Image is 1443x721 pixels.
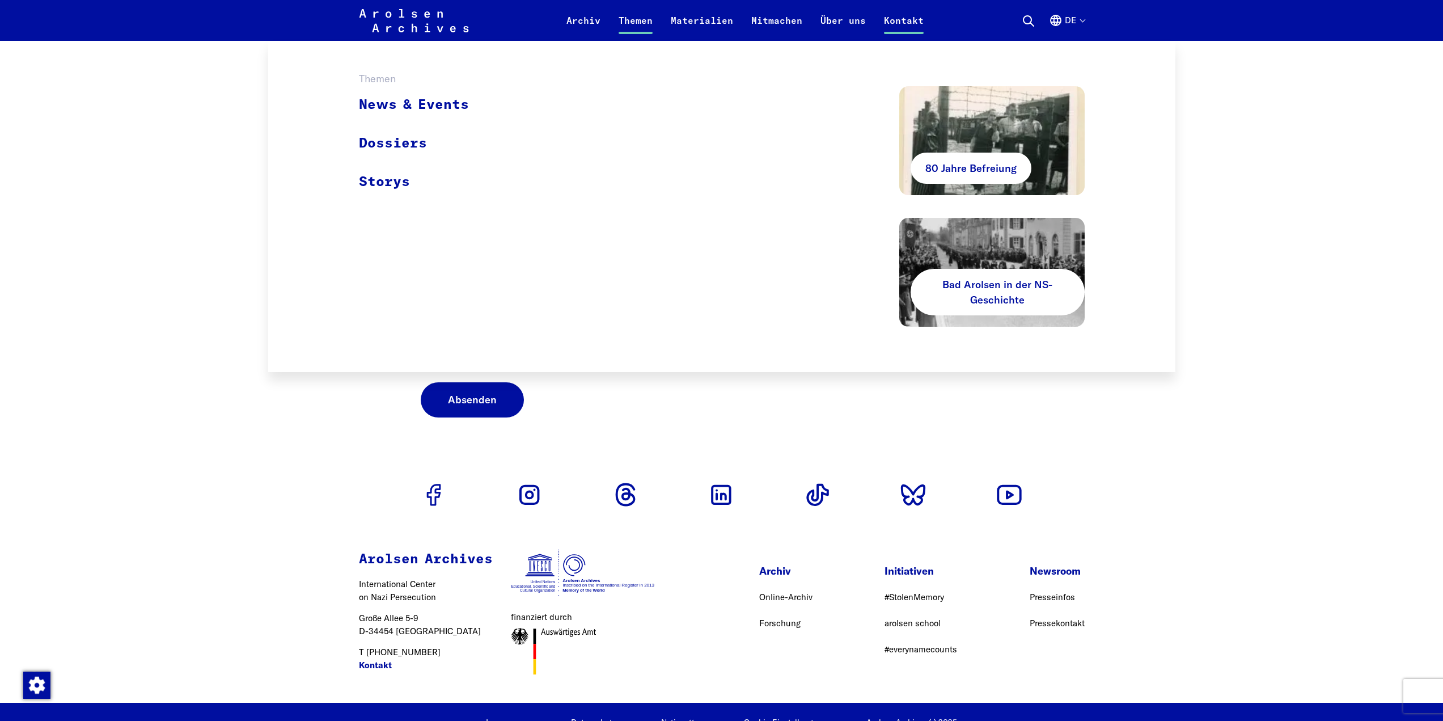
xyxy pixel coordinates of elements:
p: T [PHONE_NUMBER] [359,646,493,672]
figcaption: finanziert durch [511,611,655,624]
a: Mitmachen [742,14,811,41]
a: Forschung [759,618,801,629]
strong: Arolsen Archives [359,553,493,566]
a: Zum Bluesky Profil [895,477,932,513]
a: Zum Linkedin Profil [703,477,739,513]
p: International Center on Nazi Persecution [359,578,493,604]
a: Storys [359,163,484,201]
a: #StolenMemory [885,592,944,602]
a: 80 Jahre Befreiung [911,153,1031,184]
a: Presseinfos [1030,592,1075,602]
span: Absenden [448,394,497,406]
span: Bad Arolsen in der NS-Geschichte [925,277,1070,307]
a: Archiv [557,14,610,41]
p: Initiativen [885,563,957,579]
a: Zum Instagram Profil [511,477,548,513]
a: Zum Tiktok Profil [799,477,836,513]
a: Dossiers [359,124,484,163]
a: Bad Arolsen in der NS-Geschichte [911,269,1085,315]
button: Deutsch, Sprachauswahl [1049,14,1085,41]
a: Online-Archiv [759,592,813,602]
a: Über uns [811,14,875,41]
img: UNESCO Weldokumentenerbe [511,549,655,596]
nav: Footer [759,563,1085,666]
a: Zum Youtube Profil [991,477,1027,513]
ul: Themen [359,86,484,327]
a: arolsen school [885,618,941,629]
a: News & Events [359,86,484,124]
span: 80 Jahre Befreiung [925,161,1017,176]
a: Kontakt [875,14,933,41]
a: Themen [610,14,662,41]
img: Zustimmung ändern [23,672,50,699]
a: #everynamecounts [885,644,957,655]
p: Große Allee 5-9 D-34454 [GEOGRAPHIC_DATA] [359,612,493,638]
a: Zum Threads Profil [607,477,644,513]
nav: Primär [557,7,933,34]
button: Absenden [421,382,524,418]
a: Zum Facebook Profil [416,477,452,513]
img: Auswärtiges Amt [511,628,596,674]
a: Materialien [662,14,742,41]
p: Newsroom [1030,563,1085,579]
a: Kontakt [359,659,392,672]
p: Archiv [759,563,813,579]
a: Pressekontakt [1030,618,1085,629]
